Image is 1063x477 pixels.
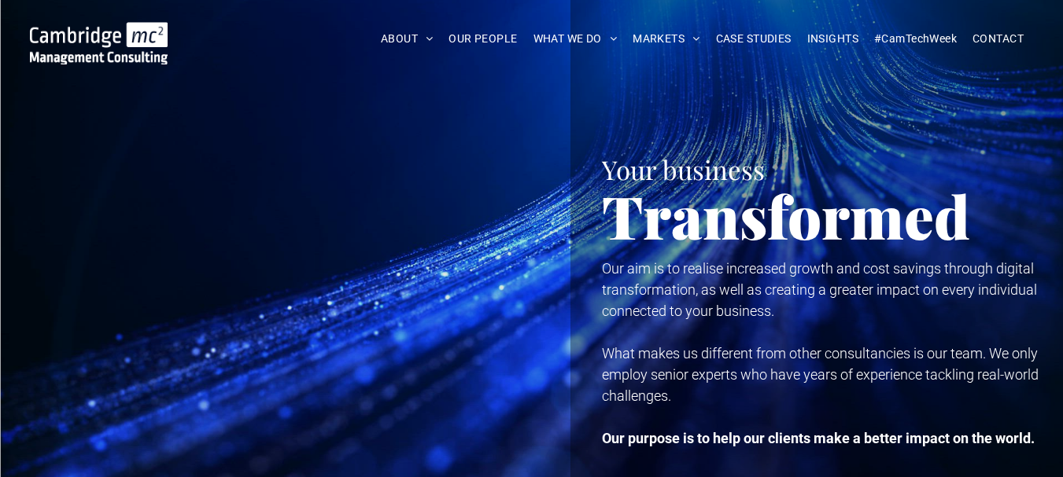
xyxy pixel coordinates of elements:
a: #CamTechWeek [866,27,965,51]
a: OUR PEOPLE [441,27,525,51]
a: WHAT WE DO [526,27,626,51]
span: Our aim is to realise increased growth and cost savings through digital transformation, as well a... [602,260,1037,319]
span: Your business [602,152,765,186]
img: Cambridge MC Logo, digital transformation [30,22,168,64]
a: Your Business Transformed | Cambridge Management Consulting [30,24,168,41]
a: CONTACT [965,27,1032,51]
span: What makes us different from other consultancies is our team. We only employ senior experts who h... [602,345,1039,404]
strong: Our purpose is to help our clients make a better impact on the world. [602,430,1035,446]
a: INSIGHTS [799,27,866,51]
a: CASE STUDIES [708,27,799,51]
span: Transformed [602,176,970,255]
a: ABOUT [373,27,441,51]
a: MARKETS [625,27,707,51]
